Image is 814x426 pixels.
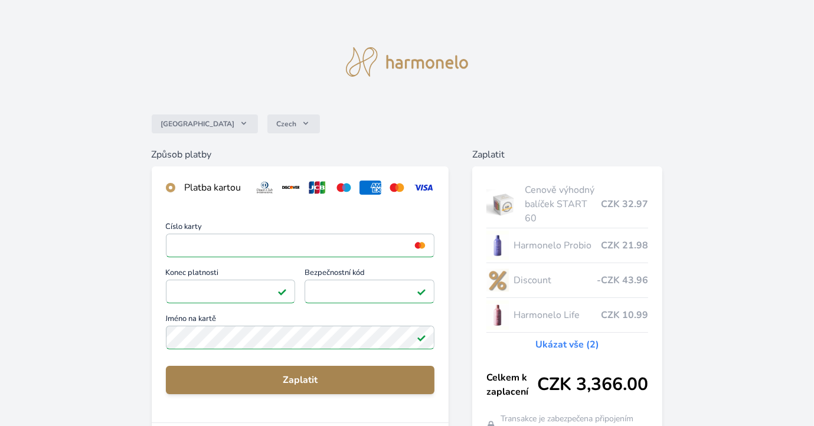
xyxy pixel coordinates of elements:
iframe: Iframe pro číslo karty [171,237,430,254]
img: amex.svg [359,181,381,195]
img: mc.svg [386,181,408,195]
span: CZK 32.97 [601,197,648,211]
img: Platné pole [417,287,426,296]
span: Discount [514,273,597,287]
span: [GEOGRAPHIC_DATA] [161,119,235,129]
img: discount-lo.png [486,266,509,295]
input: Jméno na kartěPlatné pole [166,326,435,349]
iframe: Iframe pro datum vypršení platnosti [171,283,290,300]
button: Zaplatit [166,366,435,394]
span: -CZK 43.96 [597,273,648,287]
img: start.jpg [486,189,520,219]
img: CLEAN_PROBIO_se_stinem_x-lo.jpg [486,231,509,260]
button: [GEOGRAPHIC_DATA] [152,114,258,133]
span: Konec platnosti [166,269,296,280]
img: Platné pole [277,287,287,296]
span: CZK 3,366.00 [537,374,648,395]
div: Platba kartou [185,181,244,195]
iframe: Iframe pro bezpečnostní kód [310,283,429,300]
h6: Způsob platby [152,148,449,162]
img: logo.svg [346,47,469,77]
span: CZK 10.99 [601,308,648,322]
img: CLEAN_LIFE_se_stinem_x-lo.jpg [486,300,509,330]
img: maestro.svg [333,181,355,195]
span: Zaplatit [175,373,426,387]
button: Czech [267,114,320,133]
span: Číslo karty [166,223,435,234]
h6: Zaplatit [472,148,662,162]
span: Celkem k zaplacení [486,371,537,399]
span: Harmonelo Life [514,308,601,322]
span: Bezpečnostní kód [305,269,434,280]
span: Czech [277,119,297,129]
img: jcb.svg [306,181,328,195]
img: visa.svg [413,181,434,195]
a: Ukázat vše (2) [535,337,599,352]
img: mc [412,240,428,251]
img: diners.svg [254,181,276,195]
img: discover.svg [280,181,302,195]
span: Harmonelo Probio [514,238,601,253]
span: Cenově výhodný balíček START 60 [525,183,601,225]
img: Platné pole [417,333,426,342]
span: Jméno na kartě [166,315,435,326]
span: CZK 21.98 [601,238,648,253]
